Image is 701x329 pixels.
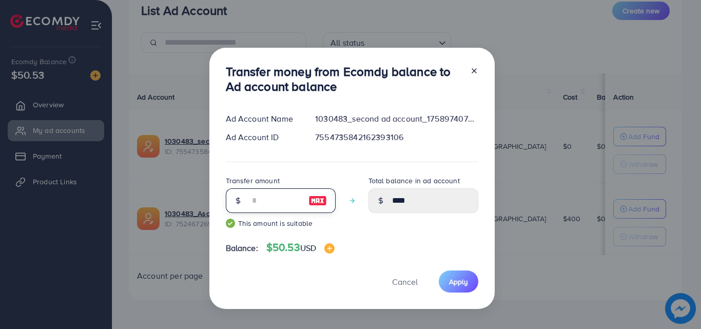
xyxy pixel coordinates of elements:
[300,242,316,254] span: USD
[226,176,280,186] label: Transfer amount
[307,131,486,143] div: 7554735842162393106
[308,195,327,207] img: image
[226,242,258,254] span: Balance:
[368,176,460,186] label: Total balance in ad account
[392,276,418,287] span: Cancel
[439,270,478,293] button: Apply
[226,218,336,228] small: This amount is suitable
[266,241,335,254] h4: $50.53
[218,113,307,125] div: Ad Account Name
[218,131,307,143] div: Ad Account ID
[307,113,486,125] div: 1030483_second ad account_1758974072967
[449,277,468,287] span: Apply
[324,243,335,254] img: image
[226,64,462,94] h3: Transfer money from Ecomdy balance to Ad account balance
[379,270,431,293] button: Cancel
[226,219,235,228] img: guide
